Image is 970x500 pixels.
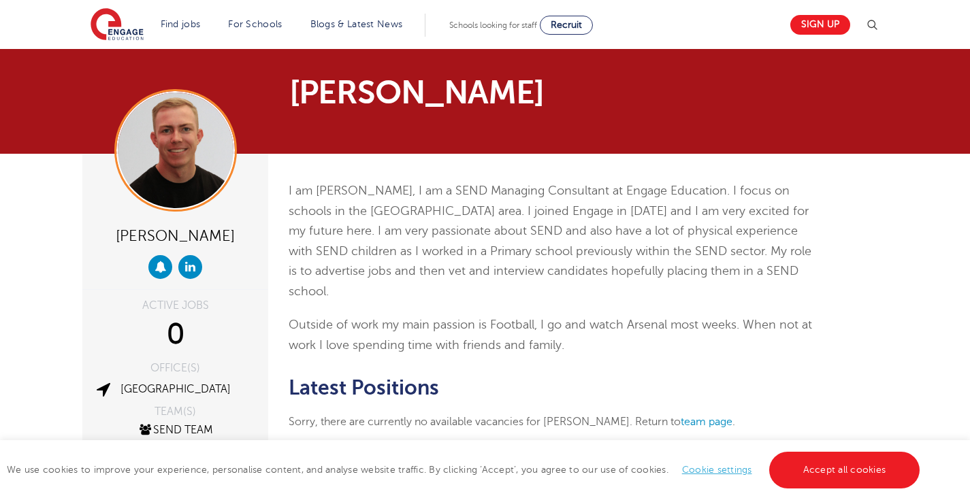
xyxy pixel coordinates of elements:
[551,20,582,30] span: Recruit
[681,416,732,428] a: team page
[7,465,923,475] span: We use cookies to improve your experience, personalise content, and analyse website traffic. By c...
[93,406,258,417] div: TEAM(S)
[540,16,593,35] a: Recruit
[289,413,819,431] p: Sorry, there are currently no available vacancies for [PERSON_NAME]. Return to .
[161,19,201,29] a: Find jobs
[138,424,213,436] a: SEND Team
[93,300,258,311] div: ACTIVE JOBS
[91,8,144,42] img: Engage Education
[289,181,819,301] p: I am [PERSON_NAME], I am a SEND Managing Consultant at Engage Education. I focus on schools in th...
[310,19,403,29] a: Blogs & Latest News
[93,318,258,352] div: 0
[449,20,537,30] span: Schools looking for staff
[790,15,850,35] a: Sign up
[228,19,282,29] a: For Schools
[120,383,231,395] a: [GEOGRAPHIC_DATA]
[769,452,920,488] a: Accept all cookies
[682,465,752,475] a: Cookie settings
[93,222,258,248] div: [PERSON_NAME]
[289,315,819,355] p: Outside of work my main passion is Football, I go and watch Arsenal most weeks. When not at work ...
[289,376,819,399] h2: Latest Positions
[93,363,258,373] div: OFFICE(S)
[289,76,613,109] h1: [PERSON_NAME]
